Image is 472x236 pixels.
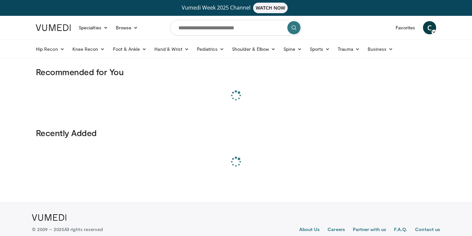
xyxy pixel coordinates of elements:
[36,67,436,77] h3: Recommended for You
[423,21,436,34] a: C
[306,43,334,56] a: Sports
[32,214,66,221] img: VuMedi Logo
[392,21,419,34] a: Favorites
[253,3,288,13] span: WATCH NOW
[193,43,228,56] a: Pediatrics
[36,24,71,31] img: VuMedi Logo
[279,43,305,56] a: Spine
[328,226,345,234] a: Careers
[109,43,151,56] a: Foot & Ankle
[415,226,440,234] a: Contact us
[32,226,103,233] p: © 2009 – 2025
[112,21,142,34] a: Browse
[364,43,397,56] a: Business
[37,3,435,13] a: Vumedi Week 2025 ChannelWATCH NOW
[353,226,386,234] a: Partner with us
[32,43,68,56] a: Hip Recon
[36,128,436,138] h3: Recently Added
[68,43,109,56] a: Knee Recon
[64,226,103,232] span: All rights reserved
[75,21,112,34] a: Specialties
[150,43,193,56] a: Hand & Wrist
[334,43,364,56] a: Trauma
[394,226,407,234] a: F.A.Q.
[299,226,320,234] a: About Us
[228,43,279,56] a: Shoulder & Elbow
[170,20,302,36] input: Search topics, interventions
